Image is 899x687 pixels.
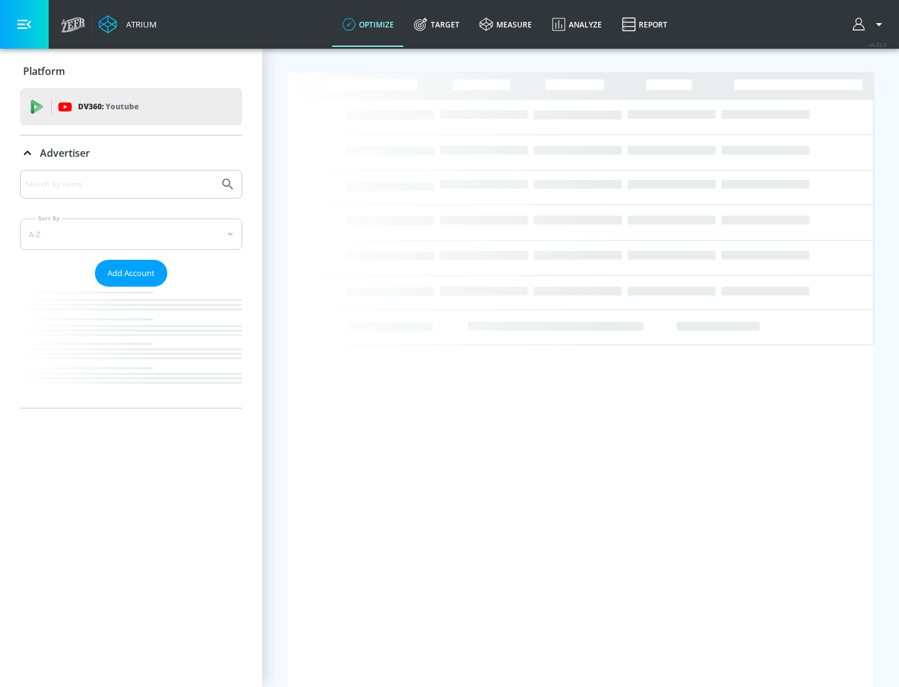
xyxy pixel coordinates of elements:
[542,2,612,47] a: Analyze
[20,219,242,250] div: A-Z
[612,2,677,47] a: Report
[107,266,155,280] span: Add Account
[404,2,469,47] a: Target
[106,100,139,113] p: Youtube
[20,170,242,408] div: Advertiser
[469,2,542,47] a: measure
[36,214,62,222] label: Sort By
[20,88,242,126] div: DV360: Youtube
[25,176,214,192] input: Search by name
[23,64,65,78] p: Platform
[869,41,887,48] span: v 4.32.0
[95,260,167,287] button: Add Account
[20,54,242,89] div: Platform
[20,287,242,408] nav: list of Advertiser
[99,15,157,34] a: Atrium
[40,146,90,160] p: Advertiser
[78,100,139,114] p: DV360:
[121,19,157,30] div: Atrium
[20,136,242,171] div: Advertiser
[332,2,404,47] a: optimize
